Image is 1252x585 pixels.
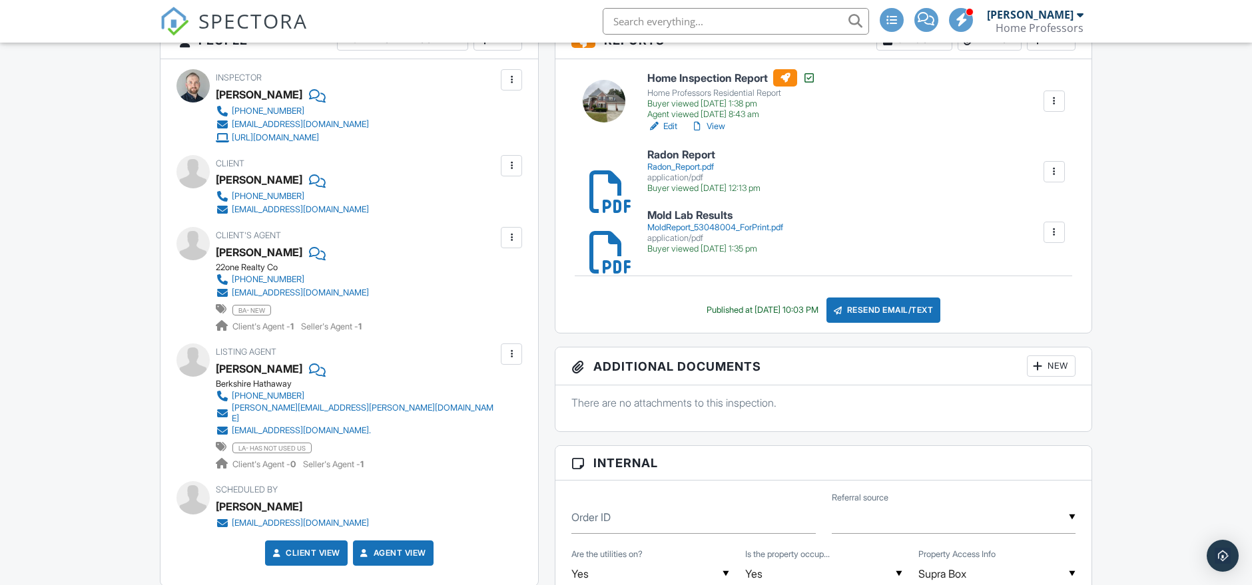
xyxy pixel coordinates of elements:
[647,69,816,120] a: Home Inspection Report Home Professors Residential Report Buyer viewed [DATE] 1:38 pm Agent viewe...
[232,321,296,331] span: Client's Agent -
[232,403,497,424] div: [PERSON_NAME][EMAIL_ADDRESS][PERSON_NAME][DOMAIN_NAME]
[216,286,369,299] a: [EMAIL_ADDRESS][DOMAIN_NAME]
[647,69,816,87] h6: Home Inspection Report
[216,73,262,83] span: Inspector
[216,158,244,168] span: Client
[647,244,783,254] div: Buyer viewed [DATE] 1:35 pm
[647,149,761,161] h6: Radon Report
[647,210,783,222] h6: Mold Lab Results
[647,120,677,133] a: Edit
[647,210,783,254] a: Mold Lab Results MoldReport_53048004_ForPrint.pdf application/pdf Buyer viewed [DATE] 1:35 pm
[232,106,304,116] div: [PHONE_NUMBER]
[555,446,1092,481] h3: Internal
[647,172,761,183] div: application/pdf
[216,359,302,379] a: [PERSON_NAME]
[826,297,941,323] div: Resend Email/Text
[232,459,298,469] span: Client's Agent -
[216,190,369,203] a: [PHONE_NUMBER]
[555,347,1092,385] h3: Additional Documents
[360,459,364,469] strong: 1
[216,403,497,424] a: [PERSON_NAME][EMAIL_ADDRESS][PERSON_NAME][DOMAIN_NAME]
[647,98,816,109] div: Buyer viewed [DATE] 1:38 pm
[216,203,369,216] a: [EMAIL_ADDRESS][DOMAIN_NAME]
[216,379,508,389] div: Berkshire Hathaway
[290,321,294,331] strong: 1
[216,273,369,286] a: [PHONE_NUMBER]
[647,88,816,98] div: Home Professors Residential Report
[745,548,830,560] label: Is the property occupied?
[216,485,278,494] span: Scheduled By
[603,8,869,35] input: Search everything...
[303,459,364,469] span: Seller's Agent -
[232,288,369,298] div: [EMAIL_ADDRESS][DOMAIN_NAME]
[216,347,276,357] span: Listing Agent
[918,548,996,560] label: Property Access Info
[216,496,302,516] div: [PERSON_NAME]
[232,204,369,215] div: [EMAIL_ADDRESS][DOMAIN_NAME]
[358,546,426,560] a: Agent View
[232,119,369,130] div: [EMAIL_ADDRESS][DOMAIN_NAME]
[216,389,497,403] a: [PHONE_NUMBER]
[571,395,1076,410] p: There are no attachments to this inspection.
[232,191,304,202] div: [PHONE_NUMBER]
[198,7,308,35] span: SPECTORA
[647,233,783,244] div: application/pdf
[232,132,319,143] div: [URL][DOMAIN_NAME]
[232,425,371,436] div: [EMAIL_ADDRESS][DOMAIN_NAME].
[707,305,818,315] div: Published at [DATE] 10:03 PM
[647,149,761,194] a: Radon Report Radon_Report.pdf application/pdf Buyer viewed [DATE] 12:13 pm
[1027,355,1076,377] div: New
[290,459,296,469] strong: 0
[216,104,369,118] a: [PHONE_NUMBER]
[571,548,643,560] label: Are the utilities on?
[1207,540,1239,572] div: Open Intercom Messenger
[691,120,725,133] a: View
[301,321,362,331] span: Seller's Agent -
[216,242,302,262] a: [PERSON_NAME]
[232,443,312,453] span: la- has not used us
[647,183,761,194] div: Buyer viewed [DATE] 12:13 pm
[160,18,308,46] a: SPECTORA
[232,305,271,315] span: ba- new
[232,274,304,285] div: [PHONE_NUMBER]
[832,492,888,504] label: Referral source
[216,230,281,240] span: Client's Agent
[216,131,369,144] a: [URL][DOMAIN_NAME]
[647,109,816,120] div: Agent viewed [DATE] 8:43 am
[232,391,304,401] div: [PHONE_NUMBER]
[216,85,302,104] div: [PERSON_NAME]
[160,7,189,36] img: The Best Home Inspection Software - Spectora
[216,170,302,190] div: [PERSON_NAME]
[216,262,380,273] div: 22one Realty Co
[996,21,1084,35] div: Home Professors
[216,424,497,437] a: [EMAIL_ADDRESS][DOMAIN_NAME].
[647,162,761,172] div: Radon_Report.pdf
[987,8,1074,21] div: [PERSON_NAME]
[571,510,611,524] label: Order ID
[232,518,369,528] div: [EMAIL_ADDRESS][DOMAIN_NAME]
[647,222,783,233] div: MoldReport_53048004_ForPrint.pdf
[216,516,369,530] a: [EMAIL_ADDRESS][DOMAIN_NAME]
[216,118,369,131] a: [EMAIL_ADDRESS][DOMAIN_NAME]
[358,321,362,331] strong: 1
[270,546,340,560] a: Client View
